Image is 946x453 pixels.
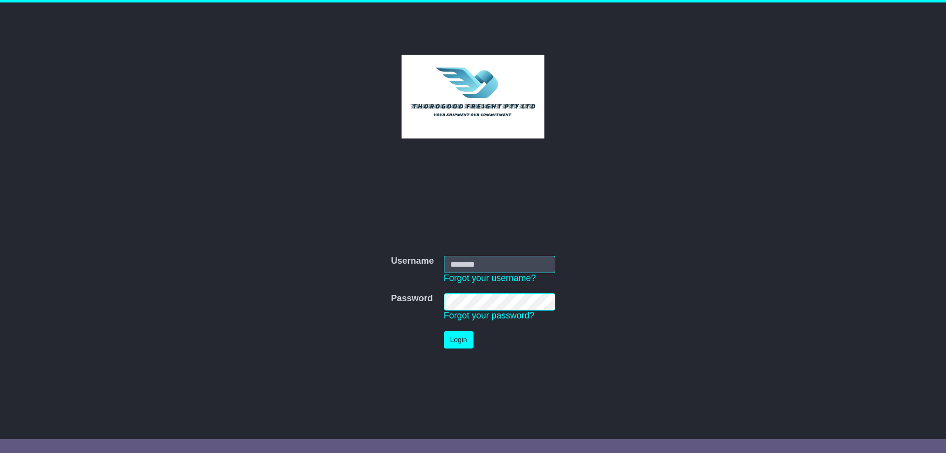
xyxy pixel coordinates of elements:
[402,55,545,139] img: Thorogood Freight Pty Ltd
[391,256,434,267] label: Username
[444,331,473,348] button: Login
[444,273,536,283] a: Forgot your username?
[391,293,433,304] label: Password
[444,311,535,320] a: Forgot your password?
